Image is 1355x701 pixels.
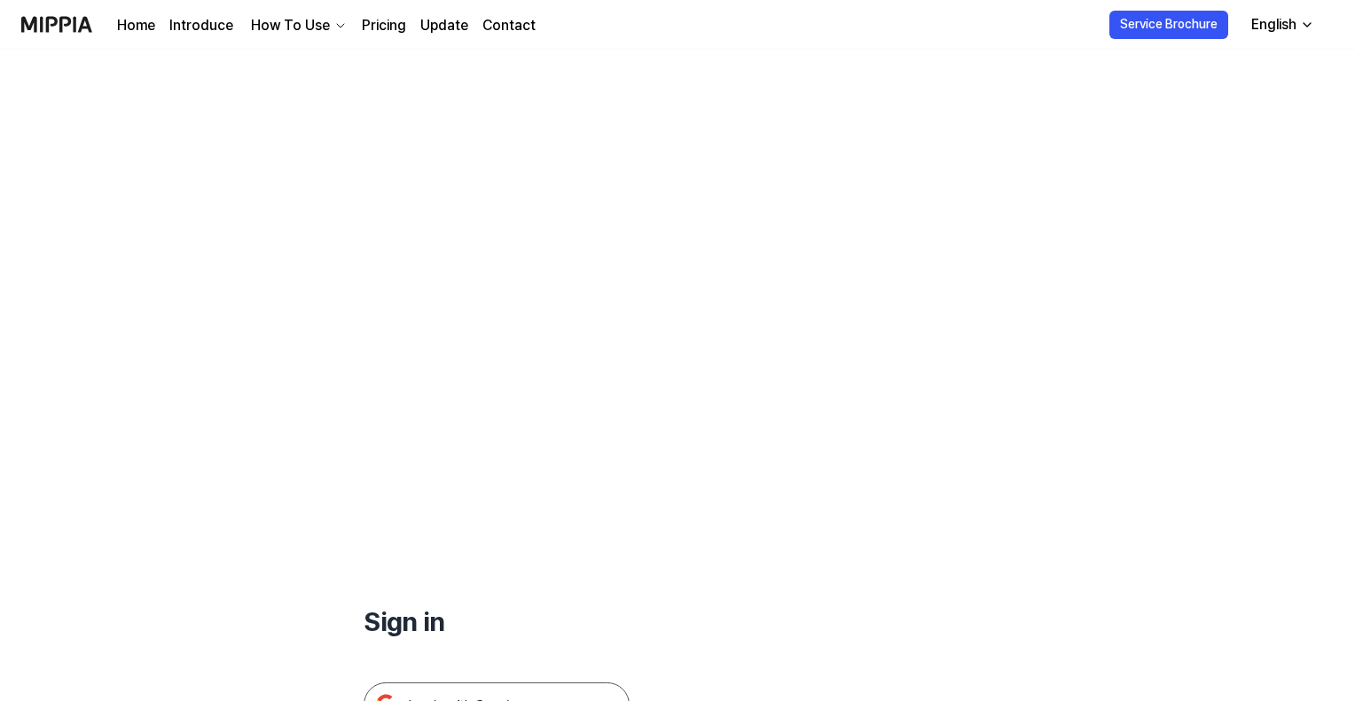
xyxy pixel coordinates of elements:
[247,15,333,36] div: How To Use
[364,603,630,640] h1: Sign in
[420,15,468,36] a: Update
[362,15,406,36] a: Pricing
[169,15,233,36] a: Introduce
[247,15,348,36] button: How To Use
[117,15,155,36] a: Home
[1248,14,1300,35] div: English
[1237,7,1325,43] button: English
[1109,11,1228,39] button: Service Brochure
[482,15,536,36] a: Contact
